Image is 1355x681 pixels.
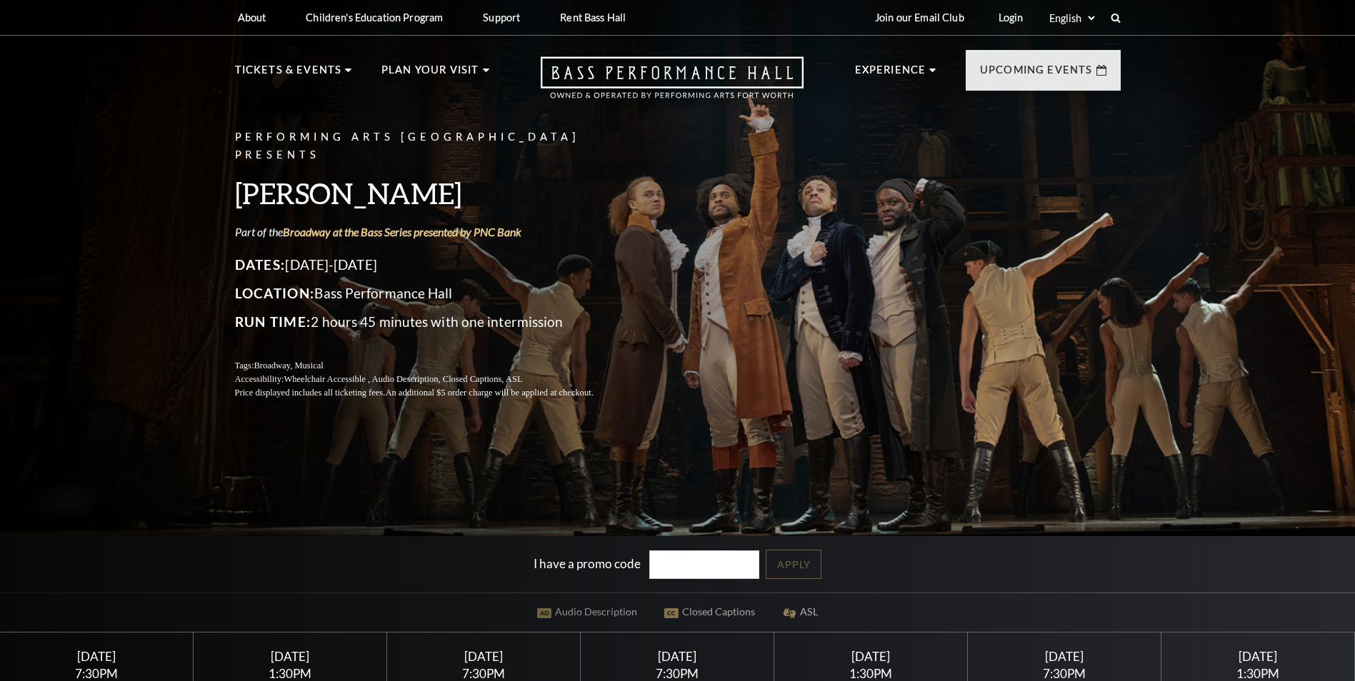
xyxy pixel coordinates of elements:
p: Upcoming Events [980,61,1093,87]
div: 7:30PM [598,667,757,680]
div: [DATE] [404,649,564,664]
p: Part of the [235,224,628,240]
p: Accessibility: [235,373,628,386]
span: An additional $5 order charge will be applied at checkout. [385,388,593,398]
p: Bass Performance Hall [235,282,628,305]
div: 1:30PM [211,667,370,680]
p: Support [483,11,520,24]
p: Price displayed includes all ticketing fees. [235,386,628,400]
select: Select: [1046,11,1097,25]
span: Broadway, Musical [254,360,323,370]
p: Experience [855,61,926,87]
p: 2 hours 45 minutes with one intermission [235,311,628,333]
div: 7:30PM [985,667,1144,680]
div: 7:30PM [404,667,564,680]
div: [DATE] [791,649,951,664]
span: Wheelchair Accessible , Audio Description, Closed Captions, ASL [284,374,522,384]
p: Plan Your Visit [381,61,479,87]
p: Children's Education Program [306,11,443,24]
a: Broadway at the Bass Series presented by PNC Bank [283,225,521,238]
p: About [238,11,266,24]
div: 7:30PM [17,667,176,680]
div: [DATE] [598,649,757,664]
p: [DATE]-[DATE] [235,253,628,276]
span: Run Time: [235,313,311,330]
div: [DATE] [985,649,1144,664]
p: Tags: [235,359,628,373]
p: Rent Bass Hall [560,11,626,24]
p: Tickets & Events [235,61,342,87]
div: 1:30PM [1179,667,1338,680]
span: Dates: [235,256,286,273]
label: I have a promo code [534,555,641,570]
h3: [PERSON_NAME] [235,175,628,211]
div: [DATE] [211,649,370,664]
div: 1:30PM [791,667,951,680]
div: [DATE] [17,649,176,664]
div: [DATE] [1179,649,1338,664]
p: Performing Arts [GEOGRAPHIC_DATA] Presents [235,128,628,164]
span: Location: [235,285,315,301]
